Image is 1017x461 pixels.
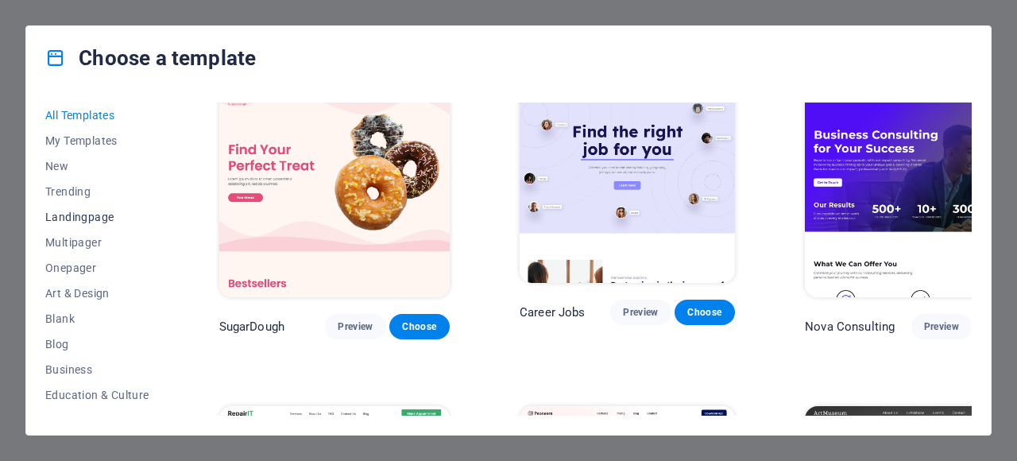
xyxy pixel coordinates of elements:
[45,153,149,179] button: New
[45,261,149,274] span: Onepager
[45,331,149,357] button: Blog
[45,306,149,331] button: Blank
[45,230,149,255] button: Multipager
[45,204,149,230] button: Landingpage
[520,84,735,283] img: Career Jobs
[924,320,959,333] span: Preview
[338,320,373,333] span: Preview
[219,84,450,297] img: SugarDough
[45,281,149,306] button: Art & Design
[45,179,149,204] button: Trending
[45,408,149,433] button: Event
[45,236,149,249] span: Multipager
[45,382,149,408] button: Education & Culture
[45,357,149,382] button: Business
[45,185,149,198] span: Trending
[45,287,149,300] span: Art & Design
[45,363,149,376] span: Business
[911,314,972,339] button: Preview
[402,320,437,333] span: Choose
[45,45,256,71] h4: Choose a template
[45,338,149,351] span: Blog
[520,304,586,320] p: Career Jobs
[45,134,149,147] span: My Templates
[45,128,149,153] button: My Templates
[675,300,735,325] button: Choose
[45,103,149,128] button: All Templates
[219,319,284,335] p: SugarDough
[45,109,149,122] span: All Templates
[45,211,149,223] span: Landingpage
[325,314,385,339] button: Preview
[389,314,450,339] button: Choose
[805,319,895,335] p: Nova Consulting
[623,306,658,319] span: Preview
[45,160,149,172] span: New
[45,255,149,281] button: Onepager
[45,312,149,325] span: Blank
[45,414,149,427] span: Event
[45,389,149,401] span: Education & Culture
[687,306,722,319] span: Choose
[610,300,671,325] button: Preview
